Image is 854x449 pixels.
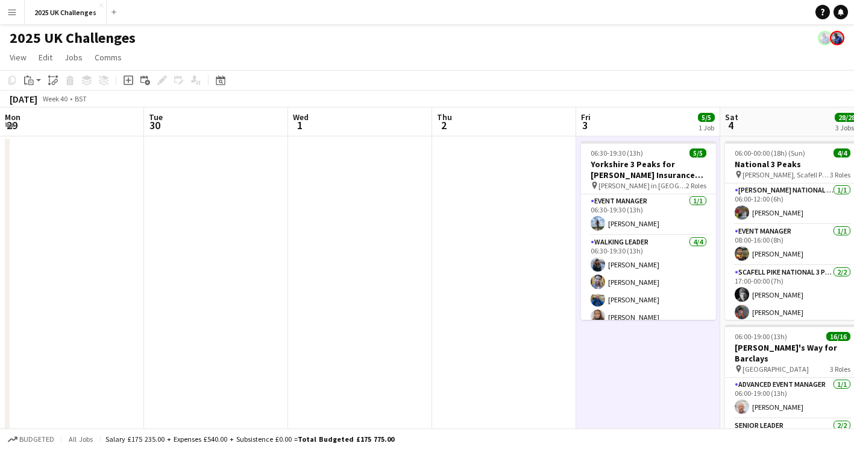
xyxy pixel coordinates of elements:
[298,435,394,444] span: Total Budgeted £175 775.00
[834,148,850,158] span: 4/4
[743,365,809,374] span: [GEOGRAPHIC_DATA]
[581,159,716,180] h3: Yorkshire 3 Peaks for [PERSON_NAME] Insurance Group
[830,365,850,374] span: 3 Roles
[95,52,122,63] span: Comms
[437,112,452,123] span: Thu
[735,332,787,341] span: 06:00-19:00 (13h)
[581,141,716,320] app-job-card: 06:30-19:30 (13h)5/5Yorkshire 3 Peaks for [PERSON_NAME] Insurance Group [PERSON_NAME] in [GEOGRAP...
[64,52,83,63] span: Jobs
[830,31,844,45] app-user-avatar: Andy Baker
[90,49,127,65] a: Comms
[5,112,20,123] span: Mon
[698,113,715,122] span: 5/5
[826,332,850,341] span: 16/16
[105,435,394,444] div: Salary £175 235.00 + Expenses £540.00 + Subsistence £0.00 =
[581,194,716,235] app-card-role: Event Manager1/106:30-19:30 (13h)[PERSON_NAME]
[6,433,56,446] button: Budgeted
[830,170,850,179] span: 3 Roles
[581,112,591,123] span: Fri
[293,112,309,123] span: Wed
[725,112,738,123] span: Sat
[686,181,706,190] span: 2 Roles
[591,148,643,158] span: 06:30-19:30 (13h)
[149,112,163,123] span: Tue
[39,52,52,63] span: Edit
[579,118,591,132] span: 3
[60,49,87,65] a: Jobs
[75,94,87,103] div: BST
[10,29,136,47] h1: 2025 UK Challenges
[147,118,163,132] span: 30
[435,118,452,132] span: 2
[818,31,832,45] app-user-avatar: Andy Baker
[291,118,309,132] span: 1
[10,93,37,105] div: [DATE]
[10,52,27,63] span: View
[743,170,830,179] span: [PERSON_NAME], Scafell Pike and Snowdon
[19,435,54,444] span: Budgeted
[598,181,686,190] span: [PERSON_NAME] in [GEOGRAPHIC_DATA]
[34,49,57,65] a: Edit
[735,148,805,158] span: 06:00-00:00 (18h) (Sun)
[581,235,716,329] app-card-role: Walking Leader4/406:30-19:30 (13h)[PERSON_NAME][PERSON_NAME][PERSON_NAME][PERSON_NAME]
[5,49,31,65] a: View
[3,118,20,132] span: 29
[689,148,706,158] span: 5/5
[40,94,70,103] span: Week 40
[699,123,714,132] div: 1 Job
[723,118,738,132] span: 4
[66,435,95,444] span: All jobs
[25,1,107,24] button: 2025 UK Challenges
